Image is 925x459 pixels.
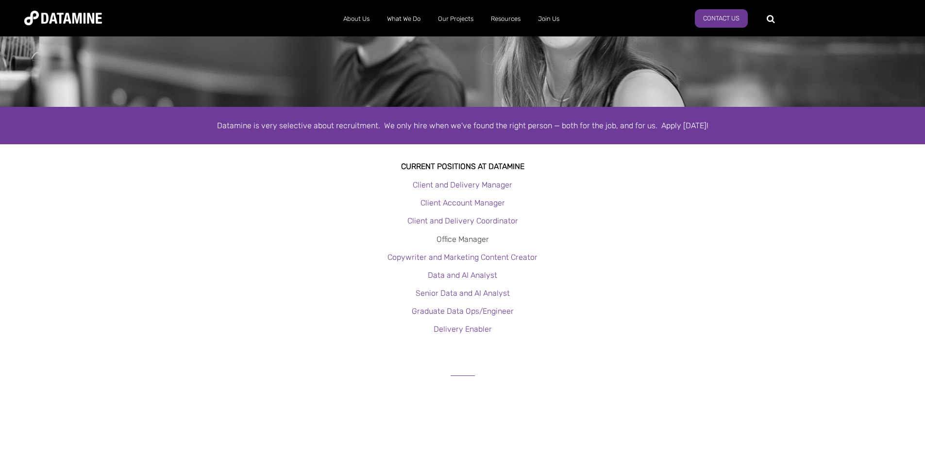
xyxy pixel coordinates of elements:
[482,6,529,32] a: Resources
[413,180,512,189] a: Client and Delivery Manager
[186,119,740,132] div: Datamine is very selective about recruitment. We only hire when we've found the right person — bo...
[378,6,429,32] a: What We Do
[416,289,510,298] a: Senior Data and AI Analyst
[387,253,538,262] a: Copywriter and Marketing Content Creator
[529,6,568,32] a: Join Us
[695,9,748,28] a: Contact Us
[407,216,518,225] a: Client and Delivery Coordinator
[428,271,497,280] a: Data and AI Analyst
[434,324,492,334] a: Delivery Enabler
[420,198,505,207] a: Client Account Manager
[335,6,378,32] a: About Us
[437,235,489,244] a: Office Manager
[401,162,524,171] strong: Current Positions at datamine
[412,306,514,316] a: Graduate Data Ops/Engineer
[24,11,102,25] img: Datamine
[429,6,482,32] a: Our Projects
